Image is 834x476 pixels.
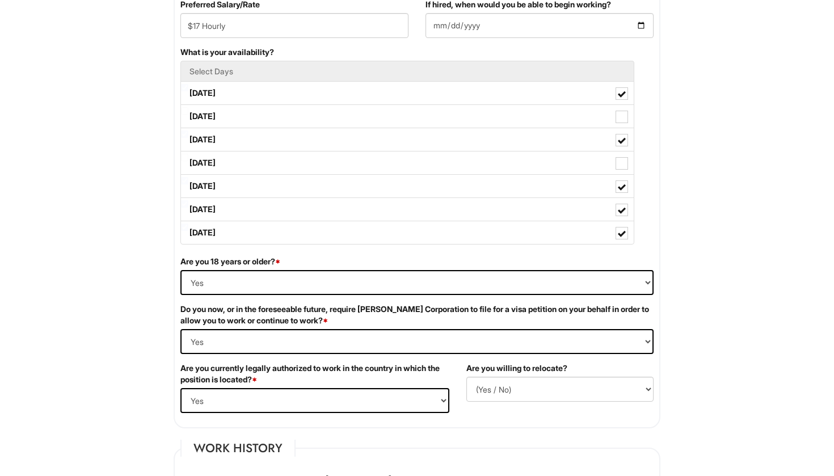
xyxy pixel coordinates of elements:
[466,363,567,374] label: Are you willing to relocate?
[466,377,654,402] select: (Yes / No)
[180,13,408,38] input: Preferred Salary/Rate
[180,329,654,354] select: (Yes / No)
[181,128,634,151] label: [DATE]
[180,270,654,295] select: (Yes / No)
[181,198,634,221] label: [DATE]
[181,151,634,174] label: [DATE]
[181,82,634,104] label: [DATE]
[181,175,634,197] label: [DATE]
[180,256,280,267] label: Are you 18 years or older?
[180,440,296,457] legend: Work History
[189,67,625,75] h5: Select Days
[180,47,274,58] label: What is your availability?
[181,105,634,128] label: [DATE]
[181,221,634,244] label: [DATE]
[180,363,449,385] label: Are you currently legally authorized to work in the country in which the position is located?
[180,304,654,326] label: Do you now, or in the foreseeable future, require [PERSON_NAME] Corporation to file for a visa pe...
[180,388,449,413] select: (Yes / No)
